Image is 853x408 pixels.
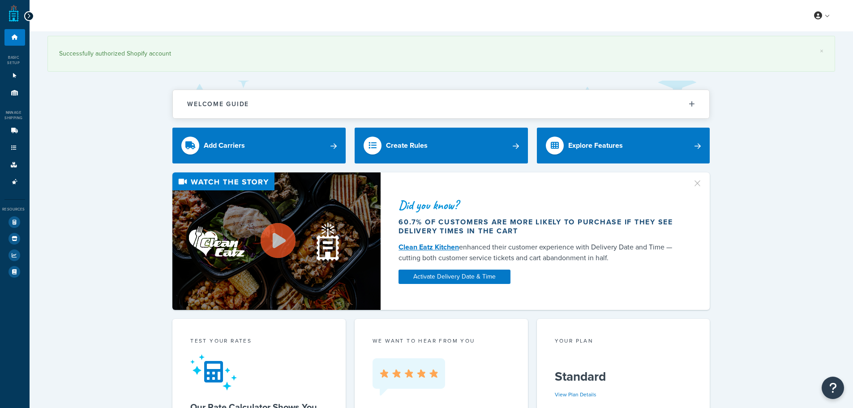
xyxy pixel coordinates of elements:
div: Your Plan [555,337,692,347]
a: Add Carriers [172,128,346,163]
li: Boxes [4,157,25,173]
img: Video thumbnail [172,172,381,310]
button: Welcome Guide [173,90,709,118]
h5: Standard [555,369,692,384]
p: we want to hear from you [373,337,510,345]
div: enhanced their customer experience with Delivery Date and Time — cutting both customer service ti... [399,242,682,263]
div: Explore Features [568,139,623,152]
button: Open Resource Center [822,377,844,399]
div: Successfully authorized Shopify account [59,47,823,60]
div: 60.7% of customers are more likely to purchase if they see delivery times in the cart [399,218,682,236]
div: Test your rates [190,337,328,347]
a: Explore Features [537,128,710,163]
div: Add Carriers [204,139,245,152]
li: Marketplace [4,231,25,247]
a: View Plan Details [555,391,596,399]
div: Create Rules [386,139,428,152]
li: Advanced Features [4,174,25,190]
li: Shipping Rules [4,140,25,156]
a: Activate Delivery Date & Time [399,270,510,284]
li: Help Docs [4,264,25,280]
a: Create Rules [355,128,528,163]
li: Analytics [4,247,25,263]
li: Carriers [4,123,25,139]
h2: Welcome Guide [187,101,249,107]
li: Test Your Rates [4,214,25,230]
div: Did you know? [399,199,682,211]
a: × [820,47,823,55]
li: Dashboard [4,29,25,46]
a: Clean Eatz Kitchen [399,242,459,252]
li: Websites [4,68,25,84]
li: Origins [4,85,25,101]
